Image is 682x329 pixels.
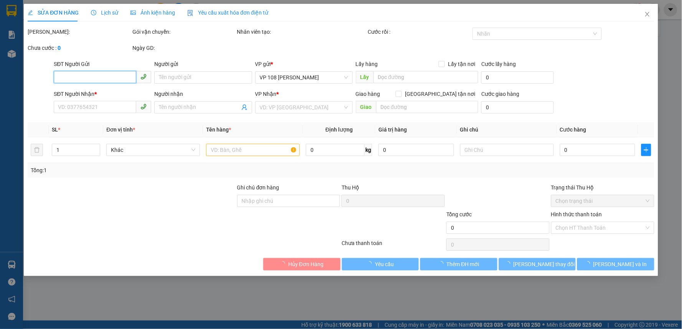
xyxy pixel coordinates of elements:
[73,43,185,54] div: 0764546113
[7,7,18,15] span: Gửi:
[585,261,593,266] span: loading
[7,34,68,45] div: 0934246276
[438,261,447,266] span: loading
[31,166,263,174] div: Tổng: 1
[130,10,136,15] span: picture
[402,90,478,98] span: [GEOGRAPHIC_DATA] tận nơi
[560,127,586,133] span: Cước hàng
[106,127,135,133] span: Đơn vị tính
[342,184,359,191] span: Thu Hộ
[140,104,147,110] span: phone
[577,258,654,270] button: [PERSON_NAME] và In
[505,261,514,266] span: loading
[7,25,68,34] div: CHỊ QUẾ
[375,260,394,268] span: Yêu cầu
[460,144,554,156] input: Ghi Chú
[641,144,651,156] button: plus
[445,60,478,68] span: Lấy tận nơi
[73,34,185,43] div: ANH THỊNH
[446,211,472,217] span: Tổng cước
[481,101,554,114] input: Cước giao hàng
[111,144,195,156] span: Khác
[356,91,380,97] span: Giao hàng
[457,122,557,137] th: Ghi chú
[260,72,348,83] span: VP 108 Lê Hồng Phong - Vũng Tàu
[28,28,131,36] div: [PERSON_NAME]:
[481,91,519,97] label: Cước giao hàng
[154,90,252,98] div: Người nhận
[255,91,277,97] span: VP Nhận
[28,44,131,52] div: Chưa cước :
[58,45,61,51] b: 0
[280,261,288,266] span: loading
[130,10,175,16] span: Ảnh kiện hàng
[237,28,367,36] div: Nhân viên tạo:
[206,127,231,133] span: Tên hàng
[237,184,279,191] label: Ghi chú đơn hàng
[91,10,118,16] span: Lịch sử
[642,147,651,153] span: plus
[187,10,268,16] span: Yêu cầu xuất hóa đơn điện tử
[187,10,193,16] img: icon
[91,10,96,15] span: clock-circle
[367,261,375,266] span: loading
[342,258,419,270] button: Yêu cầu
[368,28,471,36] div: Cước rồi :
[132,44,236,52] div: Ngày GD:
[7,7,68,25] div: VP 108 [PERSON_NAME]
[551,183,654,192] div: Trạng thái Thu Hộ
[481,71,554,84] input: Cước lấy hàng
[54,60,151,68] div: SĐT Người Gửi
[373,71,479,83] input: Dọc đường
[378,127,407,133] span: Giá trị hàng
[551,211,602,217] label: Hình thức thanh toán
[255,60,353,68] div: VP gửi
[73,7,92,15] span: Nhận:
[644,11,651,17] span: close
[556,195,650,207] span: Chọn trạng thái
[241,104,248,110] span: user-add
[499,258,576,270] button: [PERSON_NAME] thay đổi
[356,101,376,113] span: Giao
[54,90,151,98] div: SĐT Người Nhận
[356,61,378,67] span: Lấy hàng
[140,74,147,80] span: phone
[481,61,516,67] label: Cước lấy hàng
[52,127,58,133] span: SL
[237,195,340,207] input: Ghi chú đơn hàng
[154,60,252,68] div: Người gửi
[365,144,372,156] span: kg
[356,71,373,83] span: Lấy
[263,258,340,270] button: Hủy Đơn Hàng
[325,127,353,133] span: Định lượng
[593,260,647,268] span: [PERSON_NAME] và In
[31,144,43,156] button: delete
[341,239,446,252] div: Chưa thanh toán
[28,10,33,15] span: edit
[376,101,479,113] input: Dọc đường
[447,260,479,268] span: Thêm ĐH mới
[420,258,497,270] button: Thêm ĐH mới
[28,10,79,16] span: SỬA ĐƠN HÀNG
[514,260,575,268] span: [PERSON_NAME] thay đổi
[637,4,658,25] button: Close
[132,28,236,36] div: Gói vận chuyển:
[73,7,185,34] div: VP 18 [PERSON_NAME][GEOGRAPHIC_DATA] - [GEOGRAPHIC_DATA]
[288,260,324,268] span: Hủy Đơn Hàng
[206,144,300,156] input: VD: Bàn, Ghế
